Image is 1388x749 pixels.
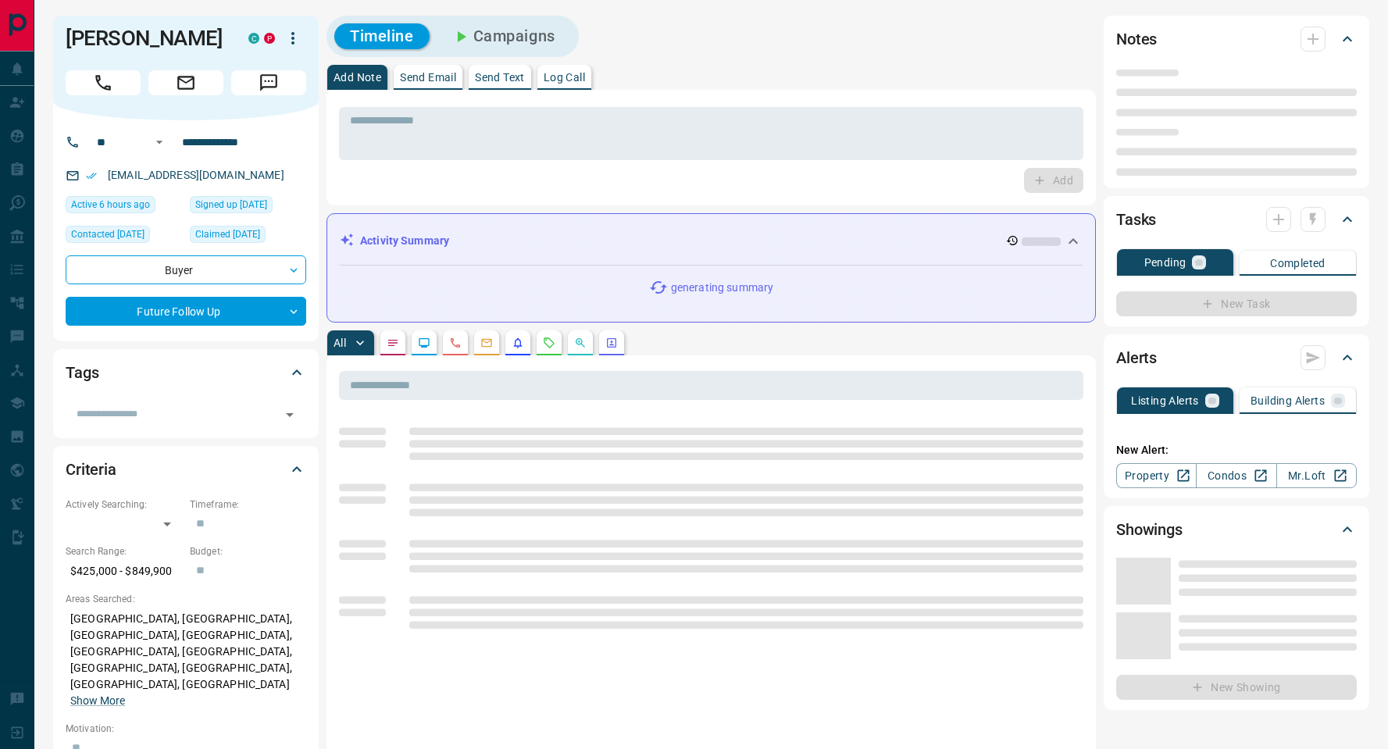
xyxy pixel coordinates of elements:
div: Future Follow Up [66,297,306,326]
h1: [PERSON_NAME] [66,26,225,51]
p: Send Text [475,72,525,83]
svg: Notes [387,337,399,349]
h2: Tags [66,360,98,385]
svg: Emails [480,337,493,349]
p: Timeframe: [190,498,306,512]
p: Completed [1270,258,1326,269]
a: Condos [1196,463,1276,488]
span: Claimed [DATE] [195,226,260,242]
p: Search Range: [66,544,182,558]
div: Showings [1116,511,1357,548]
svg: Listing Alerts [512,337,524,349]
svg: Email Verified [86,170,97,181]
div: Tasks [1116,201,1357,238]
svg: Requests [543,337,555,349]
p: Actively Searching: [66,498,182,512]
button: Open [279,404,301,426]
div: condos.ca [248,33,259,44]
svg: Agent Actions [605,337,618,349]
p: Add Note [334,72,381,83]
h2: Showings [1116,517,1183,542]
p: Log Call [544,72,585,83]
p: Listing Alerts [1131,395,1199,406]
div: property.ca [264,33,275,44]
svg: Opportunities [574,337,587,349]
p: [GEOGRAPHIC_DATA], [GEOGRAPHIC_DATA], [GEOGRAPHIC_DATA], [GEOGRAPHIC_DATA], [GEOGRAPHIC_DATA], [G... [66,606,306,714]
span: Contacted [DATE] [71,226,145,242]
h2: Tasks [1116,207,1156,232]
p: All [334,337,346,348]
p: Pending [1144,257,1186,268]
a: Mr.Loft [1276,463,1357,488]
div: Alerts [1116,339,1357,376]
p: Send Email [400,72,456,83]
button: Campaigns [436,23,571,49]
button: Timeline [334,23,430,49]
div: Buyer [66,255,306,284]
button: Open [150,133,169,152]
span: Call [66,70,141,95]
h2: Notes [1116,27,1157,52]
p: Building Alerts [1251,395,1325,406]
div: Notes [1116,20,1357,58]
span: Message [231,70,306,95]
div: Sun Aug 17 2025 [66,196,182,218]
h2: Alerts [1116,345,1157,370]
p: New Alert: [1116,442,1357,458]
p: Budget: [190,544,306,558]
p: Activity Summary [360,233,449,249]
div: Sun Jun 29 2025 [190,196,306,218]
a: [EMAIL_ADDRESS][DOMAIN_NAME] [108,169,284,181]
button: Show More [70,693,125,709]
svg: Lead Browsing Activity [418,337,430,349]
div: Sun Jun 29 2025 [190,226,306,248]
p: $425,000 - $849,900 [66,558,182,584]
a: Property [1116,463,1197,488]
div: Sun Jun 29 2025 [66,226,182,248]
span: Active 6 hours ago [71,197,150,212]
span: Email [148,70,223,95]
p: generating summary [671,280,773,296]
div: Activity Summary [340,226,1083,255]
svg: Calls [449,337,462,349]
p: Motivation: [66,722,306,736]
p: Areas Searched: [66,592,306,606]
div: Tags [66,354,306,391]
span: Signed up [DATE] [195,197,267,212]
div: Criteria [66,451,306,488]
h2: Criteria [66,457,116,482]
